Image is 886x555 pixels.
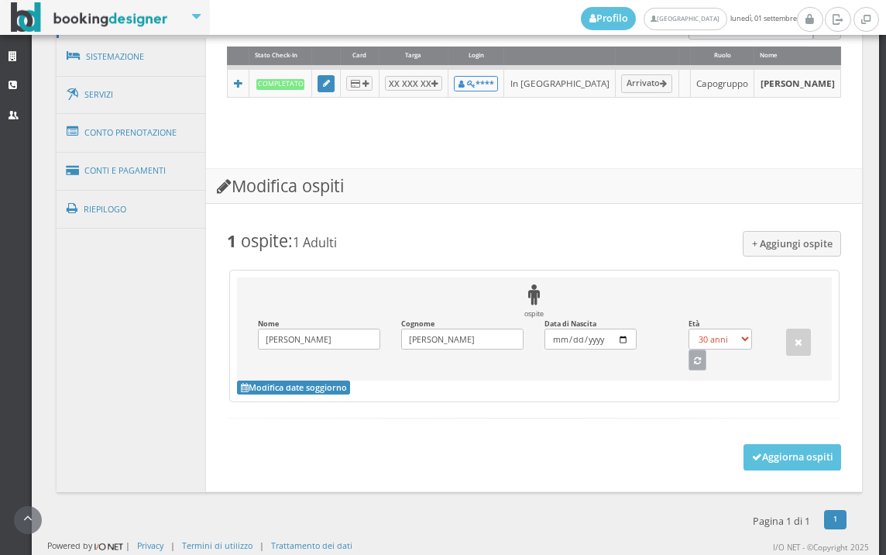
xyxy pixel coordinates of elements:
small: 1 Adulti [293,234,337,251]
a: Servizi [57,75,207,115]
a: Privacy [137,539,163,551]
a: Riepilogo [57,189,207,229]
h5: Pagina 1 di 1 [753,515,810,527]
div: Targa [379,47,448,66]
span: lunedì, 01 settembre [581,7,797,30]
a: Sistemazione [57,36,207,77]
button: XX XXX XX [385,76,442,91]
div: Powered by | [47,539,130,553]
div: | [259,539,264,551]
a: 1 [824,510,847,530]
td: Capogruppo [691,67,754,97]
div: Card [341,47,378,66]
div: Nome [754,47,840,66]
input: Nome [258,329,380,350]
button: + Aggiungi ospite [743,231,842,257]
b: 1 [227,229,236,252]
div: Ruolo [691,47,754,66]
a: Conti e Pagamenti [57,151,207,191]
span: ospite [241,229,288,252]
div: Stato Check-In [249,47,311,66]
select: Età [689,329,752,350]
a: Profilo [581,7,637,30]
img: BookingDesigner.com [11,2,168,33]
div: Login [448,47,503,66]
b: Completato [256,79,305,89]
a: Arrivato [621,74,673,93]
label: Età [689,319,752,350]
div: In [GEOGRAPHIC_DATA] [510,77,610,90]
div: | [170,539,175,551]
a: Termini di utilizzo [182,539,252,551]
h3: Modifica ospiti [206,169,862,204]
img: ionet_small_logo.png [92,540,125,553]
a: [GEOGRAPHIC_DATA] [644,8,726,30]
a: Trattamento dei dati [271,539,352,551]
label: Data di Nascita [544,319,636,350]
button: Modifica date soggiorno [237,381,350,395]
input: Cognome [401,329,524,350]
div: ospite [248,284,822,319]
input: Data di Nascita [544,329,636,350]
label: Cognome [401,319,524,350]
td: [PERSON_NAME] [754,67,840,97]
h3: : [227,231,841,251]
label: Nome [258,319,380,350]
button: Aggiorna ospiti [743,444,842,471]
a: Conto Prenotazione [57,112,207,153]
